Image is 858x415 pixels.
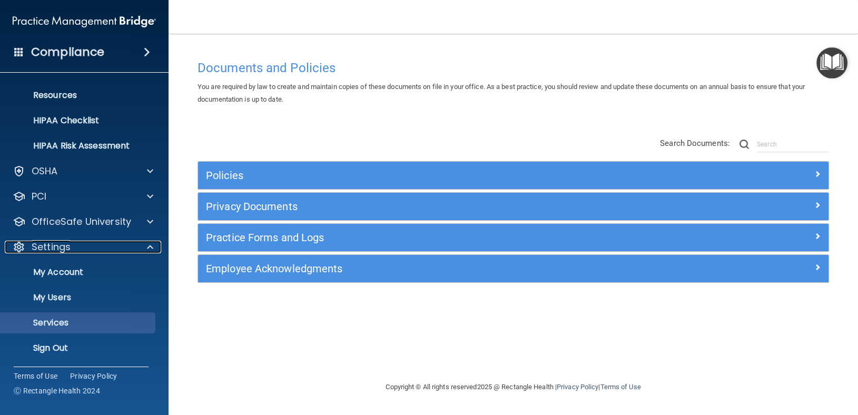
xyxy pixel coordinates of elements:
a: Privacy Policy [70,371,117,381]
p: Sign Out [7,343,151,353]
a: Terms of Use [14,371,57,381]
p: OSHA [32,165,58,177]
p: Resources [7,90,151,101]
a: PCI [13,190,153,203]
h5: Privacy Documents [206,201,663,212]
a: Settings [13,241,153,253]
span: You are required by law to create and maintain copies of these documents on file in your office. ... [198,83,805,103]
span: Search Documents: [660,139,730,148]
img: ic-search.3b580494.png [739,140,749,149]
p: PCI [32,190,46,203]
p: Settings [32,241,71,253]
span: Ⓒ Rectangle Health 2024 [14,386,100,396]
a: Privacy Policy [557,383,598,391]
img: PMB logo [13,11,156,32]
p: HIPAA Risk Assessment [7,141,151,151]
p: My Account [7,267,151,278]
input: Search [757,136,829,152]
p: My Users [7,292,151,303]
a: OSHA [13,165,153,177]
h4: Documents and Policies [198,61,829,75]
a: Privacy Documents [206,198,821,215]
h5: Policies [206,170,663,181]
h5: Practice Forms and Logs [206,232,663,243]
iframe: Drift Widget Chat Controller [676,341,845,382]
p: Services [7,318,151,328]
a: Policies [206,167,821,184]
p: OfficeSafe University [32,215,131,228]
h4: Compliance [31,45,104,60]
p: HIPAA Checklist [7,115,151,126]
a: Practice Forms and Logs [206,229,821,246]
a: Employee Acknowledgments [206,260,821,277]
button: Open Resource Center [816,47,847,78]
h5: Employee Acknowledgments [206,263,663,274]
a: Terms of Use [600,383,640,391]
a: OfficeSafe University [13,215,153,228]
div: Copyright © All rights reserved 2025 @ Rectangle Health | | [321,370,706,404]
